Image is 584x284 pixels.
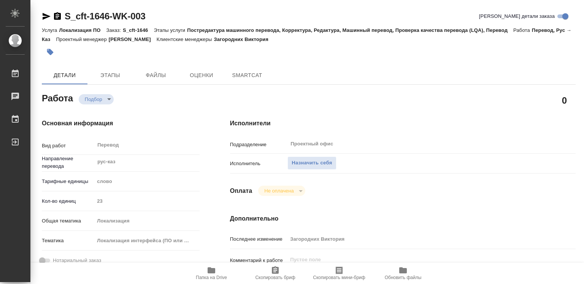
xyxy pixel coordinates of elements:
span: SmartCat [229,71,265,80]
p: Комментарий к работе [230,257,288,264]
span: Нотариальный заказ [53,257,101,264]
div: Подбор [258,186,305,196]
a: S_cft-1646-WK-003 [65,11,146,21]
h4: Исполнители [230,119,576,128]
span: Папка на Drive [196,275,227,280]
button: Назначить себя [287,156,336,170]
p: Направление перевода [42,155,94,170]
span: Скопировать бриф [255,275,295,280]
span: [PERSON_NAME] детали заказа [479,13,555,20]
p: Загородних Виктория [214,36,274,42]
p: Этапы услуги [154,27,187,33]
h4: Основная информация [42,119,200,128]
input: Пустое поле [287,234,547,245]
p: Кол-во единиц [42,197,94,205]
h4: Оплата [230,186,252,196]
p: Последнее изменение [230,235,288,243]
div: слово [94,175,199,188]
button: Скопировать ссылку [53,12,62,21]
div: Локализация интерфейса (ПО или сайта) [94,234,199,247]
p: Проектный менеджер [56,36,108,42]
p: Услуга [42,27,59,33]
p: Тематика [42,237,94,245]
button: Скопировать мини-бриф [307,263,371,284]
p: [PERSON_NAME] [109,36,157,42]
span: Оценки [183,71,220,80]
p: Заказ: [106,27,123,33]
p: Вид работ [42,142,94,150]
span: Детали [46,71,83,80]
button: Подбор [83,96,105,103]
p: Постредактура машинного перевода, Корректура, Редактура, Машинный перевод, Проверка качества пере... [187,27,513,33]
span: Обновить файлы [385,275,422,280]
span: Этапы [92,71,129,80]
p: Тарифные единицы [42,178,94,185]
span: Назначить себя [292,159,332,167]
div: Локализация [94,215,199,227]
span: Скопировать мини-бриф [313,275,365,280]
p: Общая тематика [42,217,94,225]
p: Подразделение [230,141,288,148]
button: Скопировать ссылку для ЯМессенджера [42,12,51,21]
p: Работа [513,27,532,33]
button: Папка на Drive [179,263,243,284]
button: Не оплачена [262,188,296,194]
h2: Работа [42,91,73,104]
p: S_cft-1646 [123,27,154,33]
button: Добавить тэг [42,44,59,60]
h2: 0 [562,94,567,107]
input: Пустое поле [94,196,199,207]
button: Обновить файлы [371,263,435,284]
h4: Дополнительно [230,214,576,223]
div: Подбор [79,94,114,104]
p: Локализация ПО [59,27,106,33]
span: Файлы [138,71,174,80]
p: Исполнитель [230,160,288,167]
button: Скопировать бриф [243,263,307,284]
p: Клиентские менеджеры [157,36,214,42]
